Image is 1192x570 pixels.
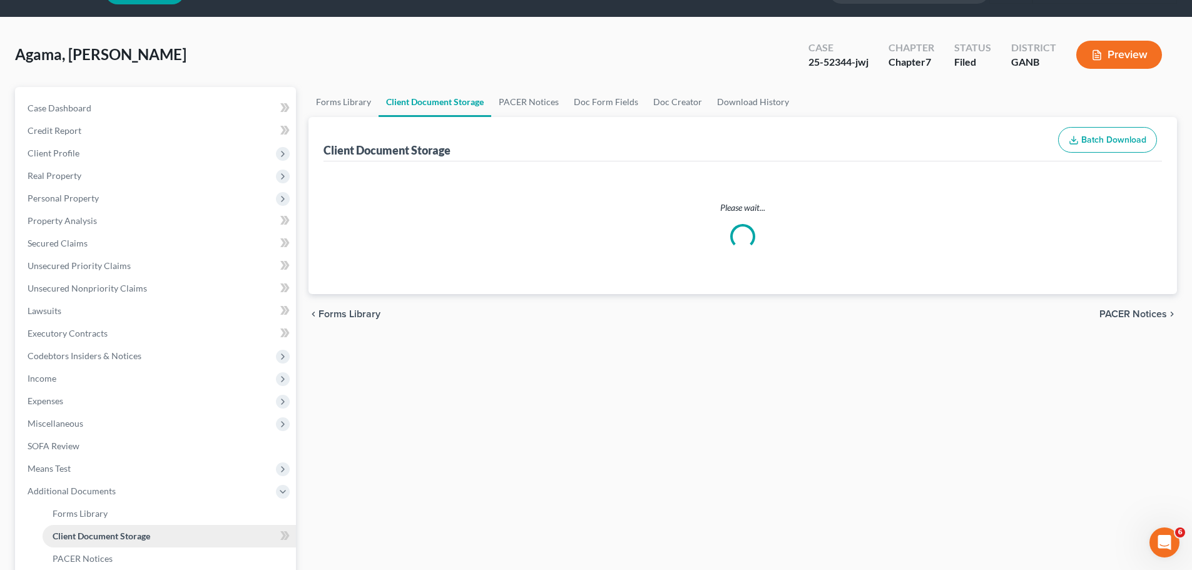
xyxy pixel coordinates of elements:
span: 7 [925,56,931,68]
button: PACER Notices chevron_right [1099,309,1177,319]
span: PACER Notices [53,553,113,564]
span: Forms Library [318,309,380,319]
span: Codebtors Insiders & Notices [28,350,141,361]
span: Miscellaneous [28,418,83,429]
div: 25-52344-jwj [808,55,869,69]
div: Client Document Storage [323,143,451,158]
button: Batch Download [1058,127,1157,153]
span: Additional Documents [28,486,116,496]
span: Property Analysis [28,215,97,226]
a: Download History [710,87,797,117]
a: Doc Form Fields [566,87,646,117]
div: Status [954,41,991,55]
span: Secured Claims [28,238,88,248]
a: Secured Claims [18,232,296,255]
span: Income [28,373,56,384]
span: Expenses [28,395,63,406]
a: Client Document Storage [43,525,296,547]
span: Means Test [28,463,71,474]
a: Property Analysis [18,210,296,232]
div: Chapter [889,41,934,55]
a: Unsecured Nonpriority Claims [18,277,296,300]
p: Please wait... [326,201,1159,214]
a: SOFA Review [18,435,296,457]
a: Case Dashboard [18,97,296,120]
a: PACER Notices [43,547,296,570]
span: 6 [1175,527,1185,537]
a: PACER Notices [491,87,566,117]
span: Agama, [PERSON_NAME] [15,45,186,63]
a: Client Document Storage [379,87,491,117]
i: chevron_left [308,309,318,319]
span: Client Document Storage [53,531,150,541]
span: Client Profile [28,148,79,158]
a: Forms Library [308,87,379,117]
span: Personal Property [28,193,99,203]
span: PACER Notices [1099,309,1167,319]
a: Forms Library [43,502,296,525]
span: Batch Download [1081,135,1146,145]
span: Unsecured Priority Claims [28,260,131,271]
span: Forms Library [53,508,108,519]
a: Lawsuits [18,300,296,322]
div: District [1011,41,1056,55]
a: Doc Creator [646,87,710,117]
button: chevron_left Forms Library [308,309,380,319]
a: Credit Report [18,120,296,142]
div: Case [808,41,869,55]
span: Credit Report [28,125,81,136]
span: Lawsuits [28,305,61,316]
div: GANB [1011,55,1056,69]
iframe: Intercom live chat [1149,527,1179,557]
a: Unsecured Priority Claims [18,255,296,277]
i: chevron_right [1167,309,1177,319]
span: SOFA Review [28,440,79,451]
span: Case Dashboard [28,103,91,113]
a: Executory Contracts [18,322,296,345]
button: Preview [1076,41,1162,69]
div: Filed [954,55,991,69]
div: Chapter [889,55,934,69]
span: Real Property [28,170,81,181]
span: Executory Contracts [28,328,108,338]
span: Unsecured Nonpriority Claims [28,283,147,293]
